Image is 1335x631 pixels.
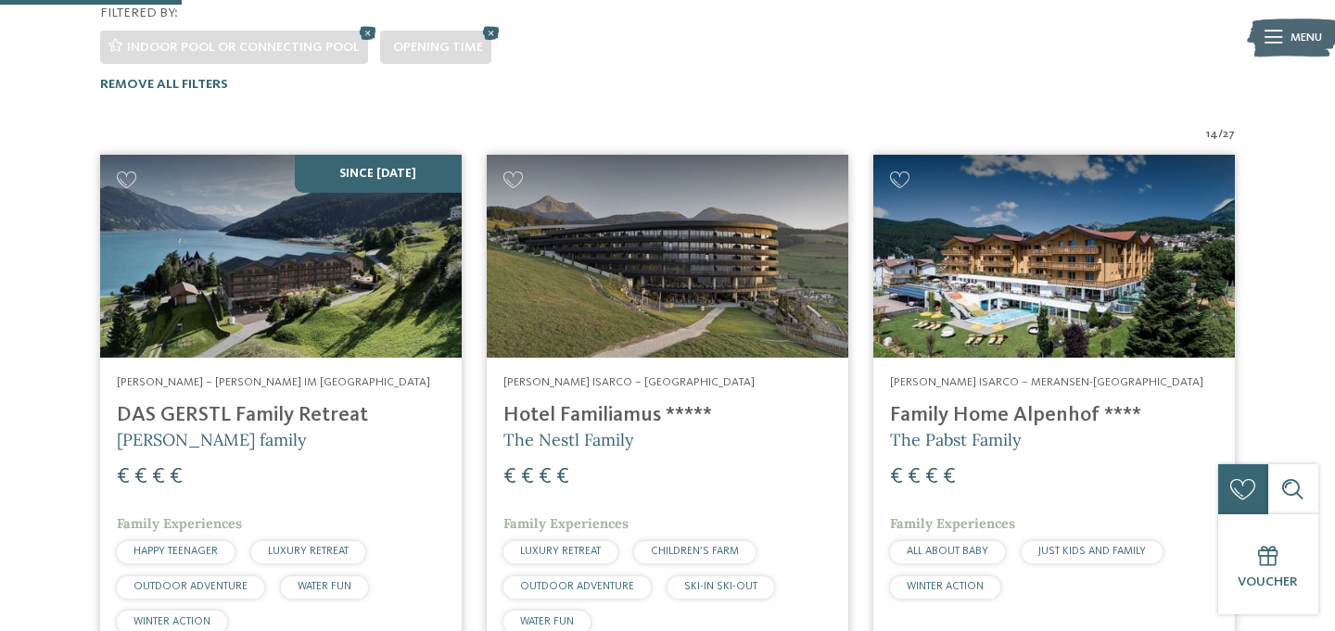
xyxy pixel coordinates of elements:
img: Family Home Alpenhof **** [873,155,1235,358]
span: The Nestl Family [503,429,634,450]
a: Voucher [1218,514,1318,614]
span: [PERSON_NAME] Isarco – Meransen-[GEOGRAPHIC_DATA] [890,376,1203,388]
span: Family Experiences [117,515,242,532]
span: ALL ABOUT BABY [907,546,988,557]
span: € [117,466,130,488]
span: € [503,466,516,488]
span: [PERSON_NAME] family [117,429,307,450]
span: SKI-IN SKI-OUT [684,581,757,592]
span: Filtered by: [100,6,178,19]
img: Looking for family hotels? Find the best ones here! [100,155,462,358]
span: € [890,466,903,488]
span: € [943,466,956,488]
span: The Pabst Family [890,429,1022,450]
span: € [152,466,165,488]
span: [PERSON_NAME] Isarco – [GEOGRAPHIC_DATA] [503,376,755,388]
span: WINTER ACTION [907,581,984,592]
span: LUXURY RETREAT [520,546,601,557]
span: Remove all filters [100,78,228,91]
h4: Family Home Alpenhof **** [890,403,1218,428]
span: € [170,466,183,488]
span: HAPPY TEENAGER [133,546,218,557]
span: [PERSON_NAME] – [PERSON_NAME] im [GEOGRAPHIC_DATA] [117,376,430,388]
span: OUTDOOR ADVENTURE [133,581,248,592]
span: WATER FUN [520,616,574,627]
span: 27 [1223,126,1235,143]
span: € [134,466,147,488]
span: WATER FUN [298,581,351,592]
span: 14 [1206,126,1218,143]
span: Family Experiences [503,515,629,532]
h4: DAS GERSTL Family Retreat [117,403,445,428]
span: Voucher [1238,575,1298,588]
span: € [521,466,534,488]
span: € [925,466,938,488]
span: € [908,466,921,488]
span: Family Experiences [890,515,1015,532]
span: JUST KIDS AND FAMILY [1038,546,1146,557]
span: OUTDOOR ADVENTURE [520,581,634,592]
span: LUXURY RETREAT [268,546,349,557]
span: € [539,466,552,488]
span: Opening time [393,41,483,54]
span: WINTER ACTION [133,616,210,627]
img: Looking for family hotels? Find the best ones here! [487,155,848,358]
span: CHILDREN’S FARM [651,546,739,557]
span: / [1218,126,1223,143]
span: € [556,466,569,488]
span: Indoor pool or connecting pool [127,41,360,54]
